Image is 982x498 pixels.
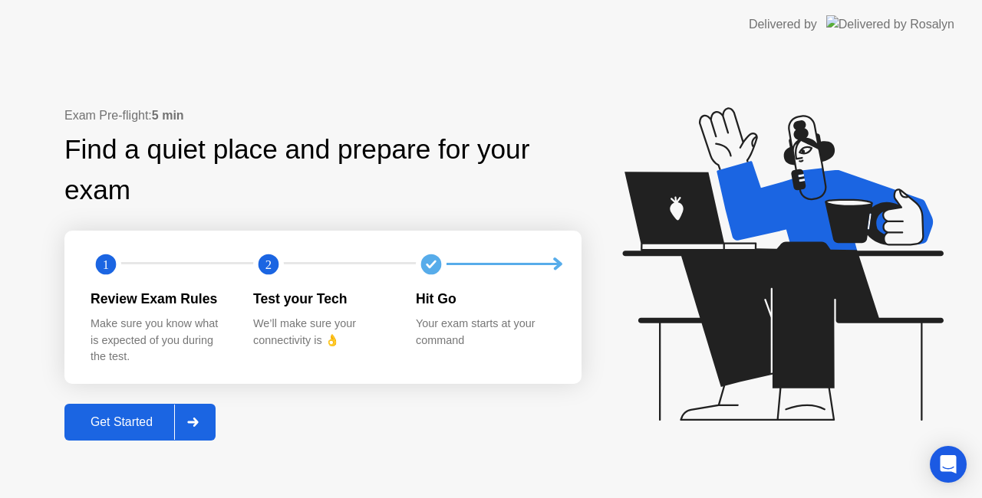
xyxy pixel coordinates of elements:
[69,415,174,429] div: Get Started
[253,289,391,309] div: Test your Tech
[64,129,582,211] div: Find a quiet place and prepare for your exam
[826,15,954,33] img: Delivered by Rosalyn
[416,289,554,309] div: Hit Go
[152,109,184,122] b: 5 min
[91,289,229,309] div: Review Exam Rules
[64,106,582,125] div: Exam Pre-flight:
[103,257,109,271] text: 1
[416,316,554,349] div: Your exam starts at your command
[64,404,216,441] button: Get Started
[749,15,817,34] div: Delivered by
[930,446,967,483] div: Open Intercom Messenger
[253,316,391,349] div: We’ll make sure your connectivity is 👌
[265,257,272,271] text: 2
[91,316,229,365] div: Make sure you know what is expected of you during the test.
